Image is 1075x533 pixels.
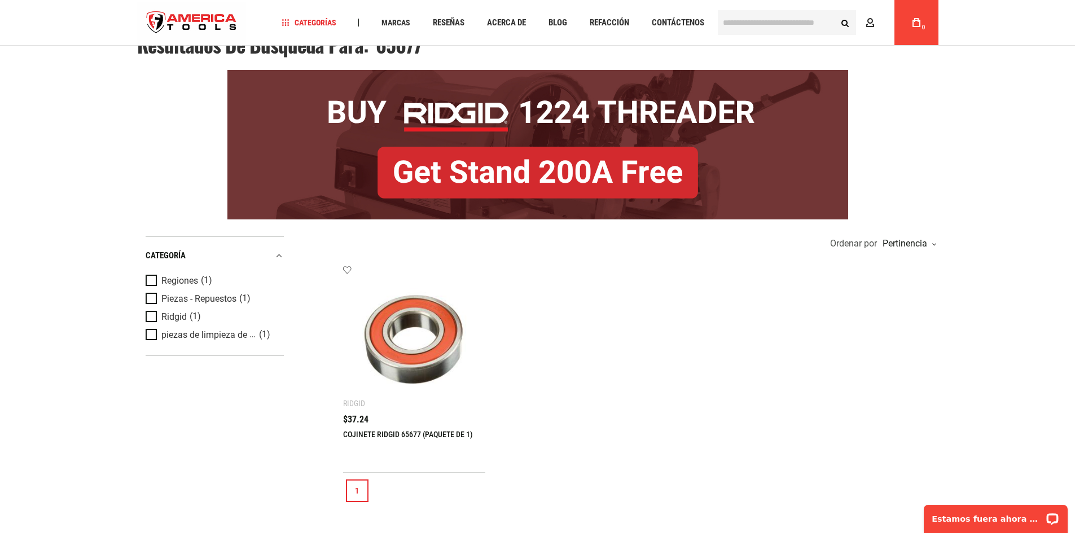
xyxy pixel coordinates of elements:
font: Categorías [295,18,336,27]
a: BOGO: ¡Compre la roscadora RIDGID® 1224 y obtenga un soporte de 200 A gratis! [227,70,848,78]
img: COJINETE RIDGID 65677 (PAQUETE DE 1) [354,276,475,397]
font: Blog [549,17,567,28]
font: 1 [355,486,359,495]
a: Blog [543,15,572,30]
img: Herramientas de América [137,2,247,44]
font: 0 [922,24,925,30]
font: Ordenar por [830,238,877,249]
div: Filtros de productos [146,236,284,356]
img: BOGO: ¡Compre la roscadora RIDGID® 1224 y obtenga un soporte de 200 A gratis! [227,70,848,219]
iframe: Widget de chat LiveChat [916,497,1075,533]
font: Reseñas [433,17,464,28]
a: Ridgid (1) [146,311,281,323]
font: Regiones [161,275,198,286]
a: Categorías [277,15,341,30]
font: Refacción [590,17,629,28]
font: Marcas [381,18,410,27]
a: Marcas [376,15,415,30]
a: Contáctenos [647,15,709,30]
font: Acerca de [487,17,526,28]
font: Piezas - Repuestos [161,293,236,304]
font: (1) [259,329,270,340]
a: Reseñas [428,15,470,30]
a: 1 [346,479,368,502]
font: $37.24 [343,414,368,425]
button: Buscar [835,12,856,33]
font: (1) [239,293,251,303]
button: Abrir el widget de chat LiveChat [130,15,143,28]
font: (1) [201,275,212,285]
font: Ridgid [161,311,187,322]
font: Estamos fuera ahora mismo. ¡Vuelve más tarde! [16,17,237,26]
a: Regiones (1) [146,275,281,287]
font: Cuenta [879,18,908,27]
font: categoría [146,250,186,261]
a: logotipo de la tienda [137,2,247,44]
font: Ridgid [343,399,365,408]
a: Acerca de [482,15,531,30]
a: COJINETE RIDGID 65677 (PAQUETE DE 1) [343,430,473,439]
a: Refacción [585,15,634,30]
font: piezas de limpieza de desagües [161,329,288,340]
font: (1) [190,311,201,321]
a: Piezas - Repuestos (1) [146,293,281,305]
font: Contáctenos [652,17,704,28]
font: Pertinencia [883,238,927,249]
a: piezas de limpieza de desagües (1) [146,329,281,341]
